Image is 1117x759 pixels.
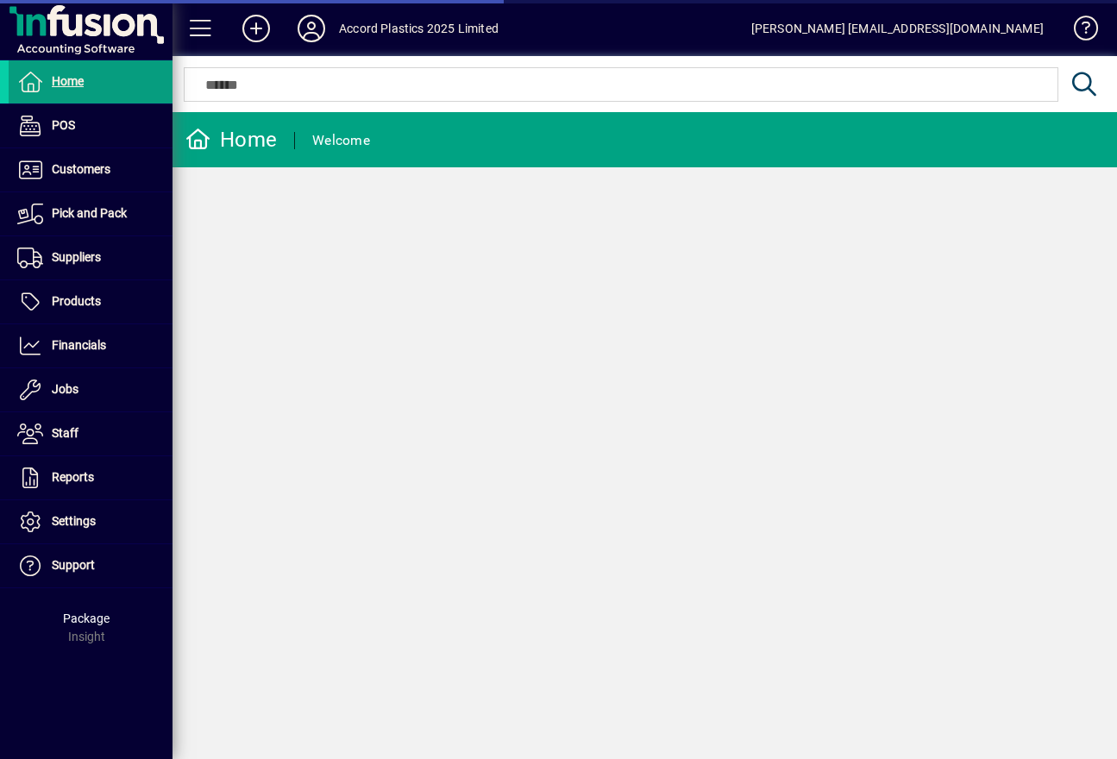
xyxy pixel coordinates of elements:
span: Products [52,294,101,308]
div: Home [185,126,277,154]
a: Jobs [9,368,173,411]
span: Customers [52,162,110,176]
span: Package [63,612,110,625]
span: Staff [52,426,78,440]
a: Suppliers [9,236,173,279]
button: Profile [284,13,339,44]
a: POS [9,104,173,147]
div: Welcome [312,127,370,154]
span: Suppliers [52,250,101,264]
a: Settings [9,500,173,543]
a: Pick and Pack [9,192,173,235]
span: Financials [52,338,106,352]
span: Home [52,74,84,88]
a: Support [9,544,173,587]
button: Add [229,13,284,44]
span: Reports [52,470,94,484]
a: Staff [9,412,173,455]
a: Products [9,280,173,323]
div: [PERSON_NAME] [EMAIL_ADDRESS][DOMAIN_NAME] [751,15,1044,42]
a: Knowledge Base [1061,3,1095,60]
span: Settings [52,514,96,528]
a: Reports [9,456,173,499]
a: Customers [9,148,173,191]
div: Accord Plastics 2025 Limited [339,15,499,42]
span: Support [52,558,95,572]
span: POS [52,118,75,132]
span: Jobs [52,382,78,396]
span: Pick and Pack [52,206,127,220]
a: Financials [9,324,173,367]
